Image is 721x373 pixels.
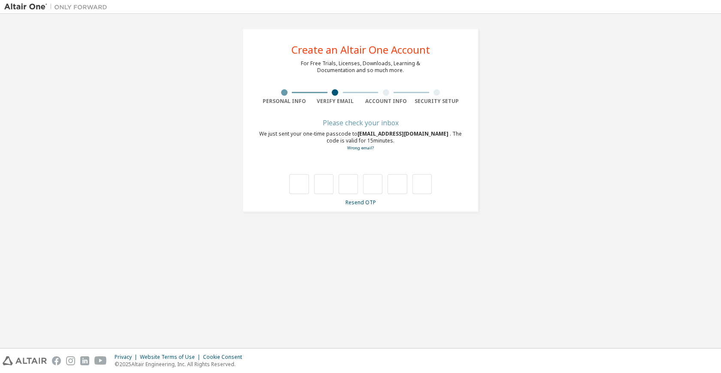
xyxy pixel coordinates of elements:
div: Verify Email [310,98,361,105]
img: youtube.svg [94,356,107,365]
div: Create an Altair One Account [291,45,430,55]
img: instagram.svg [66,356,75,365]
div: Personal Info [259,98,310,105]
img: Altair One [4,3,112,11]
div: Cookie Consent [203,354,247,361]
div: Account Info [360,98,412,105]
p: © 2025 Altair Engineering, Inc. All Rights Reserved. [115,361,247,368]
a: Resend OTP [345,199,376,206]
div: Privacy [115,354,140,361]
span: [EMAIL_ADDRESS][DOMAIN_NAME] [357,130,450,137]
div: We just sent your one-time passcode to . The code is valid for 15 minutes. [259,130,462,152]
a: Go back to the registration form [347,145,374,151]
img: linkedin.svg [80,356,89,365]
div: Security Setup [412,98,463,105]
img: altair_logo.svg [3,356,47,365]
div: For Free Trials, Licenses, Downloads, Learning & Documentation and so much more. [301,60,420,74]
img: facebook.svg [52,356,61,365]
div: Please check your inbox [259,120,462,125]
div: Website Terms of Use [140,354,203,361]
